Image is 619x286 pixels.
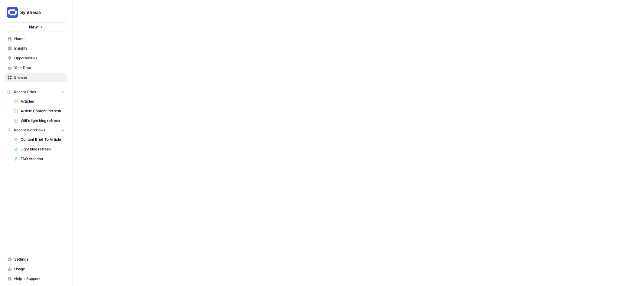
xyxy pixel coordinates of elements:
span: Browse [14,75,65,80]
a: Content Brief To Article [11,135,67,144]
span: Content Brief To Article [21,137,65,142]
span: Synthesia [20,9,57,15]
span: Article Content Refresh [21,108,65,114]
button: Recent Grids [5,87,67,97]
span: Light blog refresh [21,146,65,152]
span: Will's light blog refresh [21,118,65,123]
a: Light blog refresh [11,144,67,154]
span: Articles [21,99,65,104]
span: Recent Grids [14,89,36,95]
a: Articles [11,97,67,106]
span: Home [14,36,65,41]
img: Synthesia Logo [7,7,18,18]
span: Usage [14,266,65,272]
span: Opportunities [14,55,65,61]
button: Recent Workflows [5,126,67,135]
a: Article Content Refresh [11,106,67,116]
span: Insights [14,46,65,51]
a: Will's light blog refresh [11,116,67,126]
span: Your Data [14,65,65,71]
button: New [5,22,67,31]
a: FAQ creation [11,154,67,164]
a: Insights [5,44,67,53]
span: Help + Support [14,276,65,281]
a: Settings [5,255,67,264]
a: Browse [5,73,67,82]
span: FAQ creation [21,156,65,162]
button: Workspace: Synthesia [5,5,67,20]
span: Settings [14,257,65,262]
a: Your Data [5,63,67,73]
button: Help + Support [5,274,67,284]
span: New [29,24,38,30]
span: Recent Workflows [14,127,45,133]
a: Home [5,34,67,44]
a: Opportunities [5,53,67,63]
a: Usage [5,264,67,274]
